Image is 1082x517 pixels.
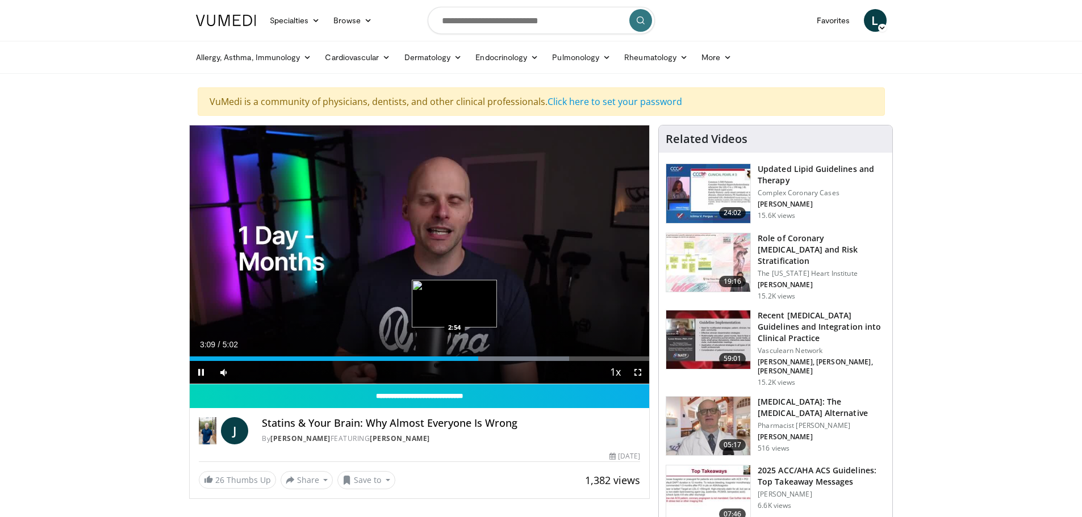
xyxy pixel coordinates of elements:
[190,361,212,384] button: Pause
[262,434,640,444] div: By FEATURING
[398,46,469,69] a: Dermatology
[758,490,885,499] p: [PERSON_NAME]
[666,233,885,301] a: 19:16 Role of Coronary [MEDICAL_DATA] and Risk Stratification The [US_STATE] Heart Institute [PER...
[695,46,738,69] a: More
[262,417,640,430] h4: Statins & Your Brain: Why Almost Everyone Is Wrong
[758,432,885,442] p: [PERSON_NAME]
[666,310,885,387] a: 59:01 Recent [MEDICAL_DATA] Guidelines and Integration into Clinical Practice Vasculearn Network ...
[666,164,750,223] img: 77f671eb-9394-4acc-bc78-a9f077f94e00.150x105_q85_crop-smart_upscale.jpg
[548,95,682,108] a: Click here to set your password
[719,439,746,451] span: 05:17
[626,361,649,384] button: Fullscreen
[189,46,319,69] a: Allergy, Asthma, Immunology
[864,9,887,32] a: L
[758,211,795,220] p: 15.6K views
[428,7,655,34] input: Search topics, interventions
[666,132,747,146] h4: Related Videos
[370,434,430,443] a: [PERSON_NAME]
[199,417,217,444] img: Dr. Jordan Rennicke
[758,310,885,344] h3: Recent [MEDICAL_DATA] Guidelines and Integration into Clinical Practice
[758,292,795,301] p: 15.2K views
[758,269,885,278] p: The [US_STATE] Heart Institute
[221,417,248,444] a: J
[337,471,395,489] button: Save to
[758,233,885,267] h3: Role of Coronary [MEDICAL_DATA] and Risk Stratification
[199,471,276,489] a: 26 Thumbs Up
[215,474,224,485] span: 26
[758,396,885,419] h3: [MEDICAL_DATA]: The [MEDICAL_DATA] Alternative
[412,280,497,327] img: image.jpeg
[666,163,885,224] a: 24:02 Updated Lipid Guidelines and Therapy Complex Coronary Cases [PERSON_NAME] 15.6K views
[758,444,789,453] p: 516 views
[198,87,885,116] div: VuMedi is a community of physicians, dentists, and other clinical professionals.
[719,207,746,218] span: 24:02
[810,9,857,32] a: Favorites
[281,471,333,489] button: Share
[666,233,750,292] img: 1efa8c99-7b8a-4ab5-a569-1c219ae7bd2c.150x105_q85_crop-smart_upscale.jpg
[585,473,640,487] span: 1,382 views
[758,163,885,186] h3: Updated Lipid Guidelines and Therapy
[218,340,220,349] span: /
[758,378,795,387] p: 15.2K views
[758,358,885,376] p: [PERSON_NAME], [PERSON_NAME], [PERSON_NAME]
[666,397,750,456] img: ce9609b9-a9bf-4b08-84dd-8eeb8ab29fc6.150x105_q85_crop-smart_upscale.jpg
[263,9,327,32] a: Specialties
[604,361,626,384] button: Playback Rate
[196,15,256,26] img: VuMedi Logo
[318,46,397,69] a: Cardiovascular
[190,125,650,384] video-js: Video Player
[758,465,885,487] h3: 2025 ACC/AHA ACS Guidelines: Top Takeaway Messages
[190,356,650,361] div: Progress Bar
[327,9,379,32] a: Browse
[270,434,331,443] a: [PERSON_NAME]
[758,280,885,289] p: [PERSON_NAME]
[719,353,746,364] span: 59:01
[617,46,695,69] a: Rheumatology
[758,188,885,197] p: Complex Coronary Cases
[719,276,746,287] span: 19:16
[758,501,791,510] p: 6.6K views
[212,361,235,384] button: Mute
[758,346,885,355] p: Vasculearn Network
[758,200,885,209] p: [PERSON_NAME]
[200,340,215,349] span: 3:09
[666,396,885,456] a: 05:17 [MEDICAL_DATA]: The [MEDICAL_DATA] Alternative Pharmacist [PERSON_NAME] [PERSON_NAME] 516 v...
[758,421,885,430] p: Pharmacist [PERSON_NAME]
[469,46,545,69] a: Endocrinology
[223,340,238,349] span: 5:02
[609,451,640,461] div: [DATE]
[545,46,617,69] a: Pulmonology
[666,310,750,369] img: 87825f19-cf4c-4b91-bba1-ce218758c6bb.150x105_q85_crop-smart_upscale.jpg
